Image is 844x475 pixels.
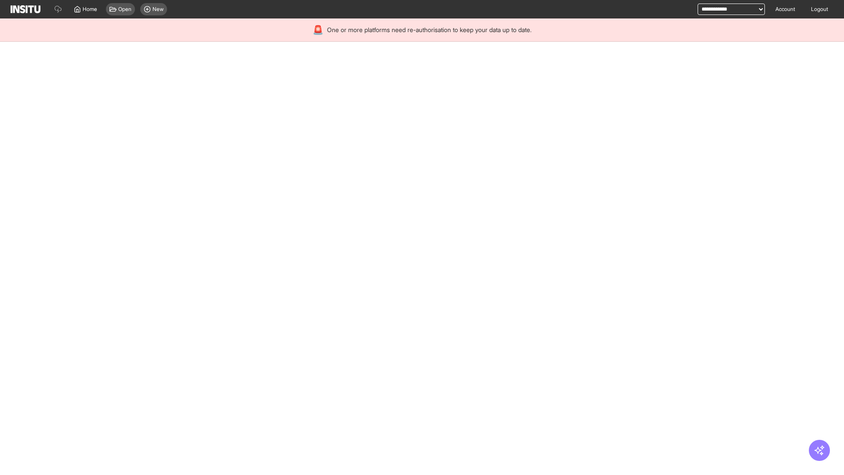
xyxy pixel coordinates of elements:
[327,26,531,34] span: One or more platforms need re-authorisation to keep your data up to date.
[83,6,97,13] span: Home
[118,6,131,13] span: Open
[11,5,40,13] img: Logo
[153,6,164,13] span: New
[313,24,324,36] div: 🚨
